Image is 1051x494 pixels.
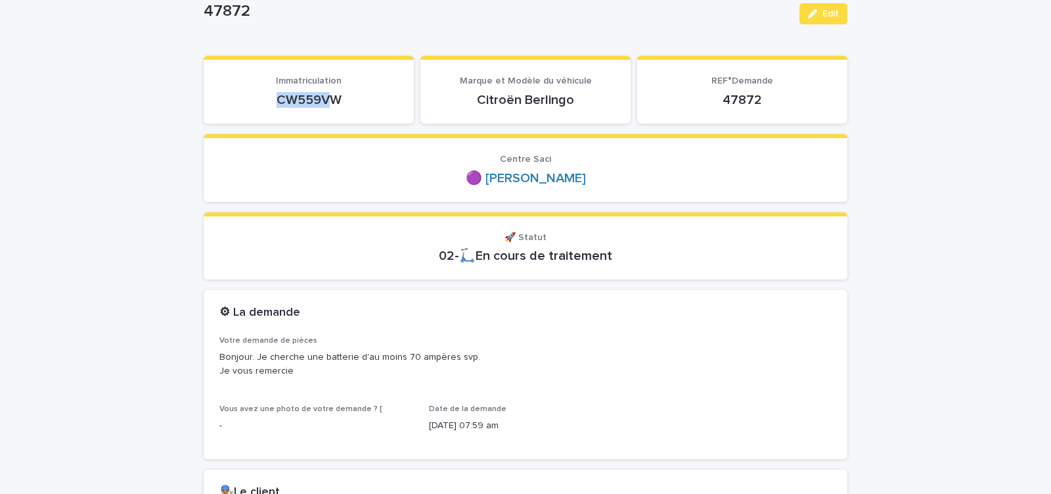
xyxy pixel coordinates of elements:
h2: ⚙ La demande [219,306,300,320]
span: Edit [822,9,839,18]
span: Centre Saci [500,155,551,164]
span: Votre demande de pièces [219,337,317,345]
span: Date de la demande [429,405,506,413]
p: Citroën Berlingo [436,92,615,108]
button: Edit [799,3,847,24]
span: REF°Demande [711,76,773,86]
p: CW559VW [219,92,398,108]
span: Marque et Modèle du véhicule [460,76,592,86]
span: Vous avez une photo de votre demande ? [ [219,405,382,413]
p: 47872 [204,2,789,21]
p: Bonjour. Je cherche une batterie d'au moins 70 ampères svp. Je vous remercie [219,351,832,378]
span: Immatriculation [276,76,342,86]
p: 02-🛴En cours de traitement [219,248,832,264]
p: 47872 [653,92,832,108]
p: [DATE] 07:59 am [429,419,623,433]
a: 🟣 [PERSON_NAME] [466,170,586,186]
p: - [219,419,413,433]
span: 🚀 Statut [504,233,547,242]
